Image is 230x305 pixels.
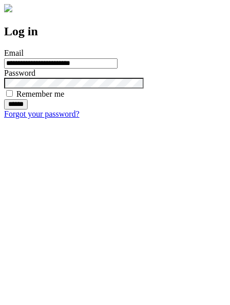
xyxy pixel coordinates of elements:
[4,25,226,38] h2: Log in
[4,110,79,118] a: Forgot your password?
[16,90,64,98] label: Remember me
[4,49,24,57] label: Email
[4,4,12,12] img: logo-4e3dc11c47720685a147b03b5a06dd966a58ff35d612b21f08c02c0306f2b779.png
[4,69,35,77] label: Password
